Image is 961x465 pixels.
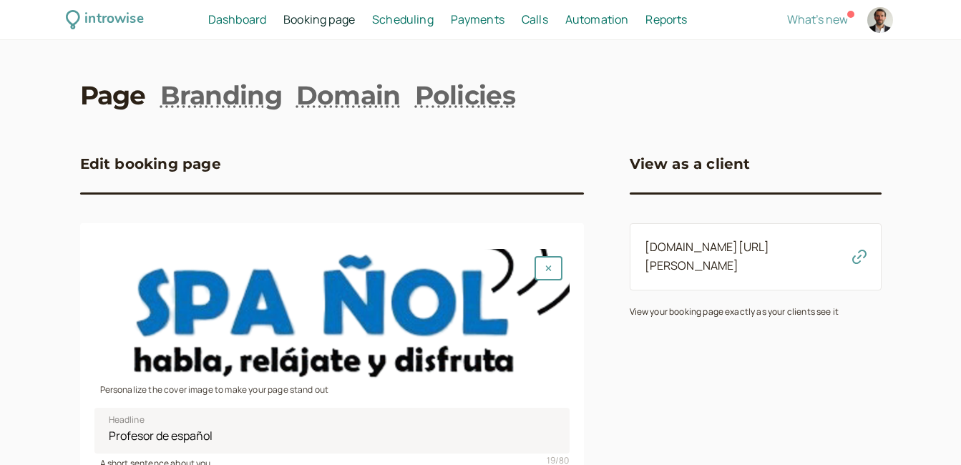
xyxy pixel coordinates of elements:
span: Scheduling [372,11,434,27]
a: Calls [522,11,548,29]
a: Account [865,5,895,35]
a: Automation [565,11,629,29]
h3: View as a client [630,152,751,175]
iframe: Chat Widget [889,396,961,465]
span: Booking page [283,11,355,27]
a: Dashboard [208,11,266,29]
a: Reports [645,11,687,29]
span: Calls [522,11,548,27]
button: What's new [787,13,848,26]
a: [DOMAIN_NAME][URL][PERSON_NAME] [645,239,770,273]
a: Branding [160,77,282,113]
a: Page [80,77,146,113]
span: Reports [645,11,687,27]
span: Dashboard [208,11,266,27]
a: Scheduling [372,11,434,29]
a: introwise [66,9,144,31]
a: Domain [296,77,401,113]
input: Headline [94,408,570,454]
a: Payments [451,11,504,29]
span: Payments [451,11,504,27]
div: introwise [84,9,143,31]
span: Automation [565,11,629,27]
h3: Edit booking page [80,152,221,175]
span: Headline [109,413,145,427]
small: View your booking page exactly as your clients see it [630,305,839,318]
button: Remove [535,256,562,280]
a: Policies [415,77,515,113]
div: Personalize the cover image to make your page stand out [94,380,570,396]
span: What's new [787,11,848,27]
a: Booking page [283,11,355,29]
